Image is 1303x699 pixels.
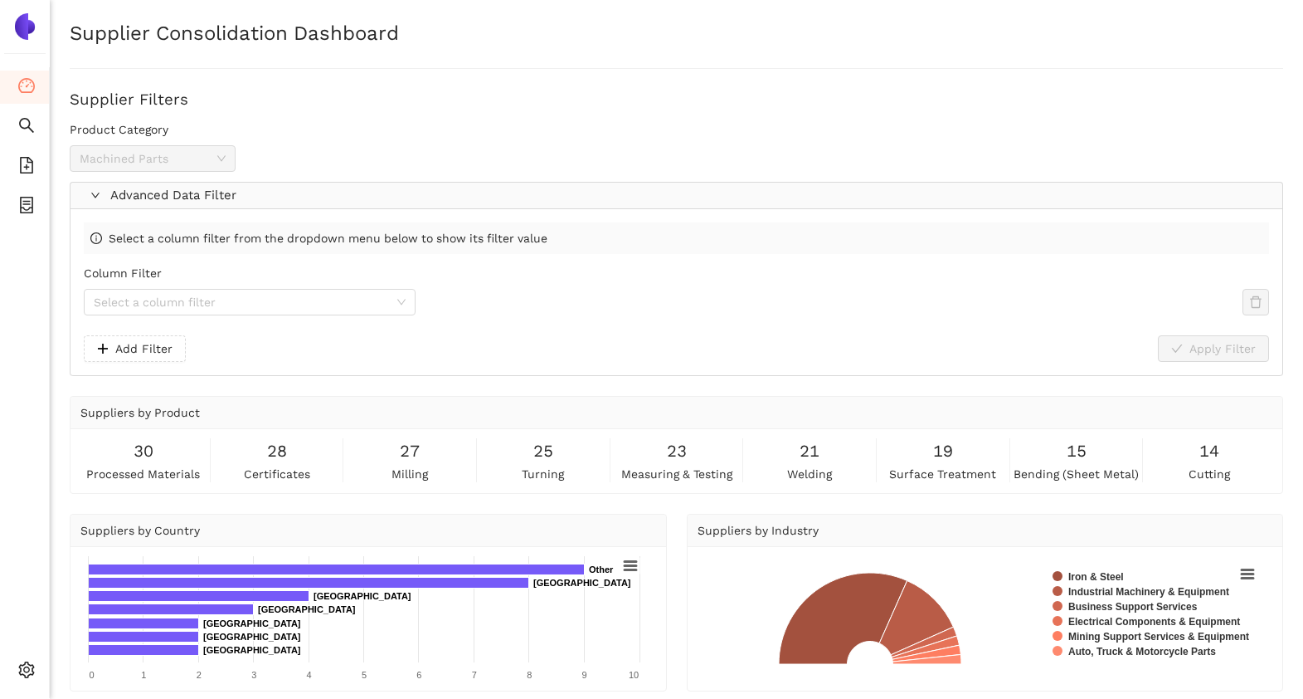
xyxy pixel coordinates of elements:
[18,656,35,689] span: setting
[527,670,532,680] text: 8
[533,578,631,588] text: [GEOGRAPHIC_DATA]
[362,670,367,680] text: 5
[80,406,200,419] span: Suppliers by Product
[522,465,564,483] span: turning
[18,71,35,105] span: dashboard
[1068,631,1249,643] text: Mining Support Services & Equipment
[203,645,301,655] text: [GEOGRAPHIC_DATA]
[1068,571,1124,583] text: Iron & Steel
[667,438,687,464] span: 23
[12,13,38,40] img: Logo
[109,229,547,247] span: Select a column filter from the dropdown menu below to show its filter value
[141,670,146,680] text: 1
[110,186,1276,206] span: Advanced Data Filter
[90,190,100,200] span: right
[1068,586,1229,598] text: Industrial Machinery & Equipment
[90,232,102,244] span: info-circle
[1067,438,1087,464] span: 15
[400,438,420,464] span: 27
[629,670,639,680] text: 10
[1158,335,1269,362] button: checkApply Filter
[18,191,35,224] span: container
[86,465,200,483] span: processed materials
[244,465,310,483] span: certificates
[89,670,94,680] text: 0
[1068,601,1198,613] text: Business Support Services
[589,565,614,574] text: Other
[621,465,732,483] span: measuring & testing
[258,604,356,614] text: [GEOGRAPHIC_DATA]
[533,438,553,464] span: 25
[472,670,477,680] text: 7
[97,343,109,356] span: plus
[18,151,35,184] span: file-add
[251,670,256,680] text: 3
[84,264,162,282] label: Column Filter
[889,465,996,483] span: surface treatment
[1189,465,1230,483] span: cutting
[787,465,832,483] span: welding
[314,591,411,601] text: [GEOGRAPHIC_DATA]
[416,670,421,680] text: 6
[134,438,153,464] span: 30
[197,670,202,680] text: 2
[307,670,312,680] text: 4
[267,438,287,464] span: 28
[70,89,1283,110] h3: Supplier Filters
[1014,465,1139,483] span: bending (sheet metal)
[203,632,301,642] text: [GEOGRAPHIC_DATA]
[698,524,819,537] span: Suppliers by Industry
[1199,438,1219,464] span: 14
[80,524,200,537] span: Suppliers by Country
[70,120,168,139] label: Product Category
[115,340,173,358] span: Add Filter
[1242,289,1269,315] button: delete
[70,20,1283,48] h2: Supplier Consolidation Dashboard
[933,438,953,464] span: 19
[18,111,35,144] span: search
[1068,616,1240,628] text: Electrical Components & Equipment
[70,183,1282,209] div: Advanced Data Filter
[84,335,186,362] button: plusAdd Filter
[1068,646,1216,657] text: Auto, Truck & Motorcycle Parts
[203,618,301,628] text: [GEOGRAPHIC_DATA]
[800,438,819,464] span: 21
[582,670,587,680] text: 9
[391,465,428,483] span: milling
